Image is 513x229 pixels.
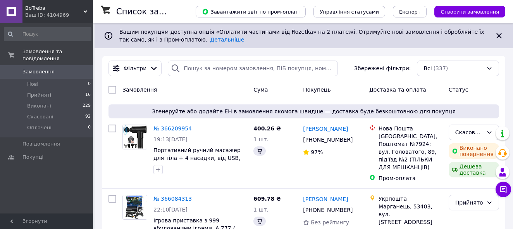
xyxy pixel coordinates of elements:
a: Фото товару [122,125,147,149]
button: Створити замовлення [434,6,505,17]
span: Статус [449,87,468,93]
span: Замовлення та повідомлення [22,48,93,62]
div: Виконано повернення [449,143,499,159]
div: Пром-оплата [379,174,442,182]
span: 400.26 ₴ [253,125,281,132]
span: 229 [83,102,91,109]
span: Завантажити звіт по пром-оплаті [202,8,300,15]
input: Пошук за номером замовлення, ПІБ покупця, номером телефону, Email, номером накладної [168,61,338,76]
span: Фільтри [124,64,146,72]
span: 1 шт. [253,136,269,142]
a: № 366209954 [153,125,192,132]
a: Створити замовлення [427,8,505,14]
span: 16 [85,92,91,99]
span: (337) [434,65,448,71]
a: [PERSON_NAME] [303,195,348,203]
span: Збережені фільтри: [354,64,411,72]
span: 1 шт. [253,206,269,213]
a: № 366084313 [153,196,192,202]
span: Скасовані [27,113,53,120]
span: Покупець [303,87,331,93]
span: Доставка та оплата [369,87,426,93]
span: Всі [423,64,432,72]
div: Скасовано [455,128,483,137]
span: Згенеруйте або додайте ЕН в замовлення якомога швидше — доставка буде безкоштовною для покупця [112,108,496,115]
span: BoTreba [25,5,83,12]
span: Оплачені [27,124,52,131]
span: 19:13[DATE] [153,136,188,142]
img: Фото товару [123,125,147,149]
span: Експорт [399,9,421,15]
button: Експорт [393,6,427,17]
span: Без рейтингу [311,219,349,226]
span: Створити замовлення [441,9,499,15]
input: Пошук [4,27,91,41]
button: Завантажити звіт по пром-оплаті [196,6,306,17]
button: Чат з покупцем [496,182,511,197]
span: Вашим покупцям доступна опція «Оплатити частинами від Rozetka» на 2 платежі. Отримуйте нові замов... [119,29,484,43]
div: Прийнято [455,198,483,207]
span: 22:10[DATE] [153,206,188,213]
a: [PERSON_NAME] [303,125,348,133]
div: [PHONE_NUMBER] [301,134,354,145]
span: 97% [311,149,323,155]
span: Покупці [22,154,43,161]
span: Cума [253,87,268,93]
span: 0 [88,81,91,88]
div: Дешева доставка [449,162,499,177]
div: [PHONE_NUMBER] [301,205,354,215]
span: Виконані [27,102,51,109]
span: 0 [88,124,91,131]
button: Управління статусами [313,6,385,17]
div: [GEOGRAPHIC_DATA], Поштомат №7924: вул. Головатого, 89, під'їзд №2 (ТІЛЬКИ ДЛЯ МЕШКАНЦІВ) [379,132,442,171]
span: Замовлення [122,87,157,93]
span: Управління статусами [320,9,379,15]
div: Укрпошта [379,195,442,203]
span: 609.78 ₴ [253,196,281,202]
span: 92 [85,113,91,120]
span: Прийняті [27,92,51,99]
span: Нові [27,81,38,88]
a: Портативний ручний масажер для тіла + 4 насадки, від USB, KH-320 / М'язовий масажер для спини, по... [153,147,244,177]
div: Марганець, 53403, вул. [STREET_ADDRESS] [379,203,442,226]
a: Детальніше [210,36,244,43]
div: Ваш ID: 4104969 [25,12,93,19]
h1: Список замовлень [116,7,195,16]
span: Замовлення [22,68,55,75]
img: Фото товару [123,195,147,219]
div: Нова Пошта [379,125,442,132]
span: Повідомлення [22,141,60,147]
